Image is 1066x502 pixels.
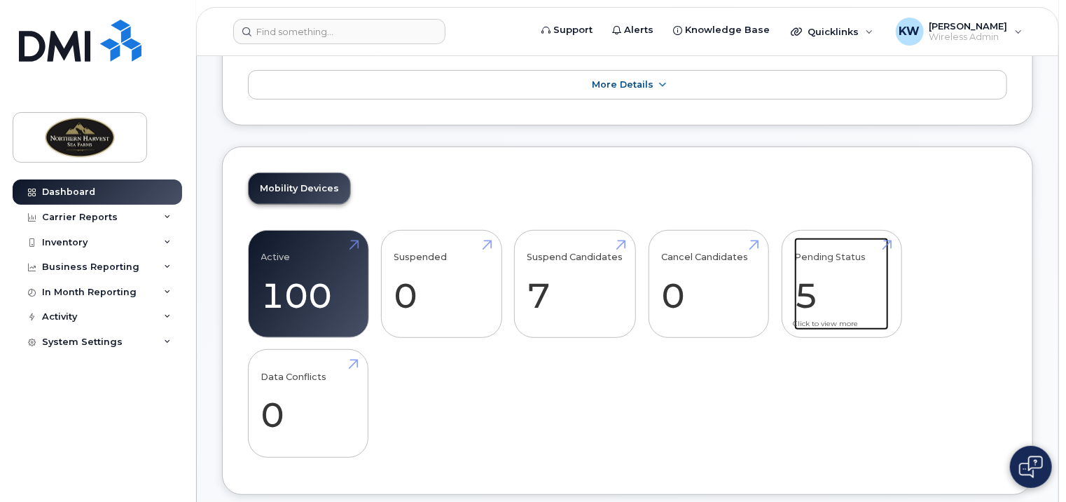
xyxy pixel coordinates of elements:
[553,23,593,37] span: Support
[261,238,356,330] a: Active 100
[661,238,756,330] a: Cancel Candidates 0
[685,23,770,37] span: Knowledge Base
[249,173,350,204] a: Mobility Devices
[663,16,780,44] a: Knowledge Base
[886,18,1032,46] div: kristina White
[929,32,1008,43] span: Wireless Admin
[394,238,489,330] a: Suspended 0
[1019,456,1043,478] img: Open chat
[794,238,889,330] a: Pending Status 5
[602,16,663,44] a: Alerts
[624,23,653,37] span: Alerts
[532,16,602,44] a: Support
[781,18,883,46] div: Quicklinks
[899,23,920,40] span: KW
[233,19,445,44] input: Find something...
[261,358,356,450] a: Data Conflicts 0
[527,238,623,330] a: Suspend Candidates 7
[808,26,859,37] span: Quicklinks
[929,20,1008,32] span: [PERSON_NAME]
[592,79,653,90] span: More Details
